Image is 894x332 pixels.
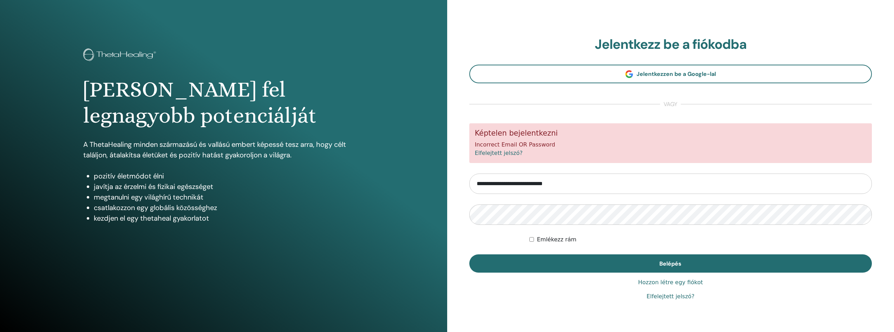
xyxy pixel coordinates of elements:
div: Keep me authenticated indefinitely or until I manually logout [529,235,872,244]
h5: Képtelen bejelentkezni [475,129,867,138]
span: Jelentkezzen be a Google-lal [637,70,716,78]
a: Elfelejtett jelszó? [647,292,694,301]
h1: [PERSON_NAME] fel legnagyobb potenciálját [83,77,364,129]
li: pozitív életmódot élni [94,171,364,181]
li: kezdjen el egy thetaheal gyakorlatot [94,213,364,223]
button: Belépés [469,254,872,273]
a: Jelentkezzen be a Google-lal [469,65,872,83]
div: Incorrect Email OR Password [469,123,872,163]
p: A ThetaHealing minden származású és vallású embert képessé tesz arra, hogy célt találjon, átalakí... [83,139,364,160]
li: megtanulni egy világhírű technikát [94,192,364,202]
h2: Jelentkezz be a fiókodba [469,37,872,53]
a: Elfelejtett jelszó? [475,150,523,156]
li: javítja az érzelmi és fizikai egészséget [94,181,364,192]
a: Hozzon létre egy fiókot [638,278,703,287]
span: vagy [660,100,681,109]
li: csatlakozzon egy globális közösséghez [94,202,364,213]
label: Emlékezz rám [537,235,576,244]
span: Belépés [659,260,681,267]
